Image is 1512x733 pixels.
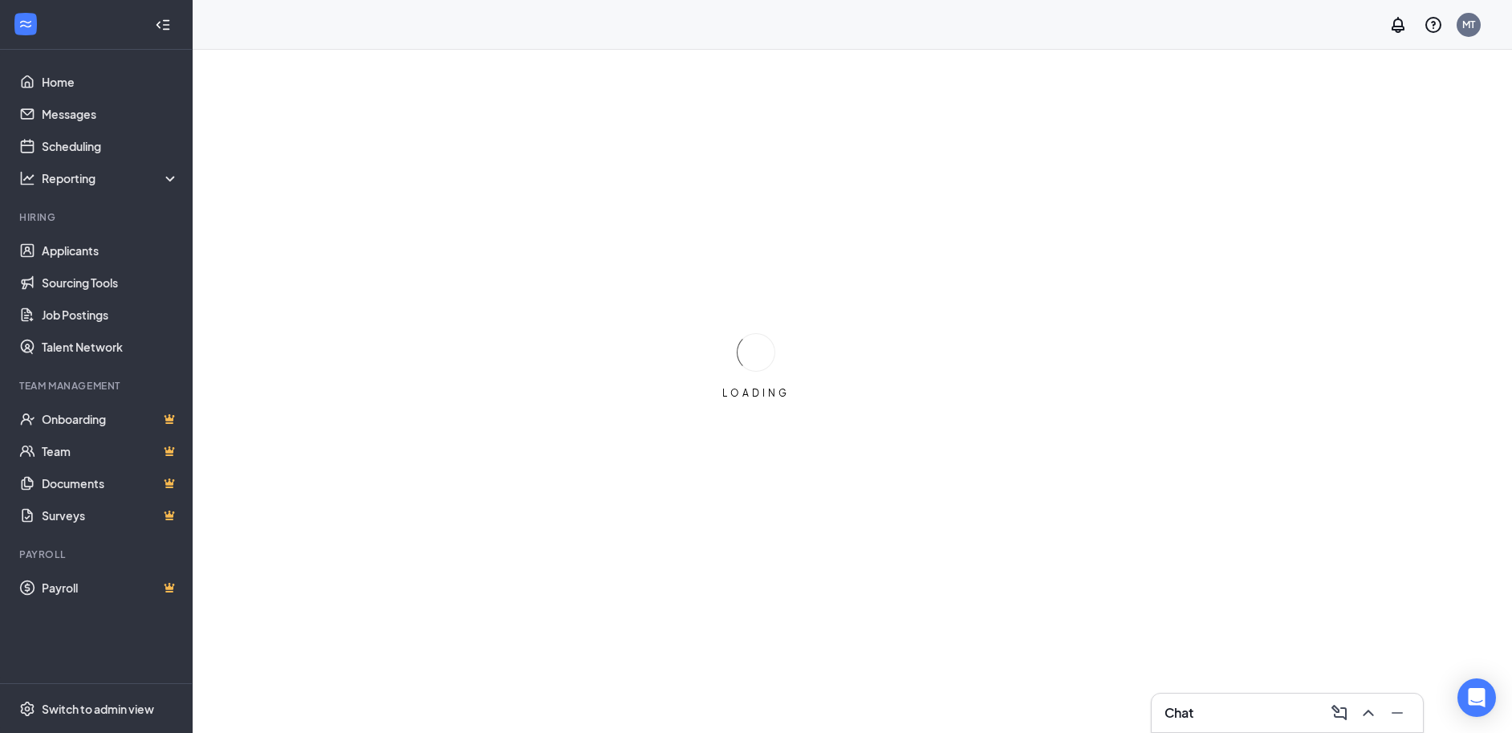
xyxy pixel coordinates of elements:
div: Payroll [19,548,176,561]
div: Open Intercom Messenger [1457,678,1496,717]
svg: Collapse [155,17,171,33]
svg: Minimize [1388,703,1407,723]
a: Scheduling [42,130,179,162]
a: Applicants [42,234,179,267]
div: LOADING [716,386,796,400]
svg: Analysis [19,170,35,186]
a: TeamCrown [42,435,179,467]
a: Talent Network [42,331,179,363]
div: Switch to admin view [42,701,154,717]
a: Home [42,66,179,98]
svg: Settings [19,701,35,717]
svg: ChevronUp [1359,703,1378,723]
a: Sourcing Tools [42,267,179,299]
svg: WorkstreamLogo [18,16,34,32]
button: Minimize [1384,700,1410,726]
a: Messages [42,98,179,130]
div: MT [1462,18,1475,31]
button: ChevronUp [1356,700,1381,726]
div: Reporting [42,170,180,186]
svg: Notifications [1388,15,1408,35]
a: SurveysCrown [42,499,179,531]
svg: QuestionInfo [1424,15,1443,35]
a: Job Postings [42,299,179,331]
a: PayrollCrown [42,572,179,604]
h3: Chat [1164,704,1193,722]
a: DocumentsCrown [42,467,179,499]
svg: ComposeMessage [1330,703,1349,723]
div: Hiring [19,210,176,224]
button: ComposeMessage [1327,700,1352,726]
a: OnboardingCrown [42,403,179,435]
div: Team Management [19,379,176,393]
